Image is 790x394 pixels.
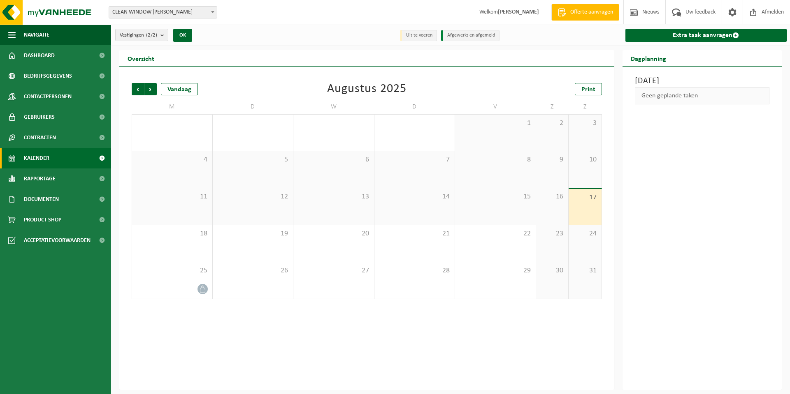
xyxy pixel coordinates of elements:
span: 16 [540,192,565,201]
td: D [213,99,294,114]
span: Contactpersonen [24,86,72,107]
span: 29 [459,266,532,275]
span: 15 [459,192,532,201]
span: Bedrijfsgegevens [24,66,72,86]
span: Documenten [24,189,59,210]
td: Z [569,99,602,114]
div: Geen geplande taken [635,87,770,104]
a: Offerte aanvragen [551,4,619,21]
span: 18 [136,229,208,238]
span: 21 [379,229,451,238]
span: 5 [217,155,289,164]
span: 7 [379,155,451,164]
td: Z [536,99,569,114]
h2: Overzicht [119,50,163,66]
strong: [PERSON_NAME] [498,9,539,15]
span: 28 [379,266,451,275]
span: 17 [573,193,597,202]
div: Augustus 2025 [327,83,407,95]
span: 23 [540,229,565,238]
span: 13 [297,192,370,201]
span: Dashboard [24,45,55,66]
span: 24 [573,229,597,238]
span: 4 [136,155,208,164]
count: (2/2) [146,32,157,38]
span: Vestigingen [120,29,157,41]
span: 1 [459,119,532,128]
span: 14 [379,192,451,201]
span: 11 [136,192,208,201]
span: Offerte aanvragen [568,8,615,16]
td: D [374,99,455,114]
td: M [132,99,213,114]
span: 9 [540,155,565,164]
span: Contracten [24,127,56,148]
span: 31 [573,266,597,275]
span: Vorige [132,83,144,95]
span: 2 [540,119,565,128]
span: 30 [540,266,565,275]
span: 27 [297,266,370,275]
span: 22 [459,229,532,238]
li: Afgewerkt en afgemeld [441,30,500,41]
td: W [293,99,374,114]
span: 6 [297,155,370,164]
button: OK [173,29,192,42]
span: Navigatie [24,25,49,45]
span: Volgende [144,83,157,95]
span: 25 [136,266,208,275]
span: Acceptatievoorwaarden [24,230,91,251]
button: Vestigingen(2/2) [115,29,168,41]
span: Print [581,86,595,93]
a: Extra taak aanvragen [625,29,787,42]
span: Rapportage [24,168,56,189]
div: Vandaag [161,83,198,95]
h2: Dagplanning [623,50,674,66]
span: Product Shop [24,210,61,230]
span: 20 [297,229,370,238]
span: Gebruikers [24,107,55,127]
h3: [DATE] [635,75,770,87]
span: 19 [217,229,289,238]
td: V [455,99,536,114]
span: CLEAN WINDOW FRANCESCO - DEINZE [109,6,217,18]
a: Print [575,83,602,95]
span: CLEAN WINDOW FRANCESCO - DEINZE [109,7,217,18]
li: Uit te voeren [400,30,437,41]
span: 10 [573,155,597,164]
span: 12 [217,192,289,201]
span: Kalender [24,148,49,168]
span: 3 [573,119,597,128]
span: 8 [459,155,532,164]
span: 26 [217,266,289,275]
